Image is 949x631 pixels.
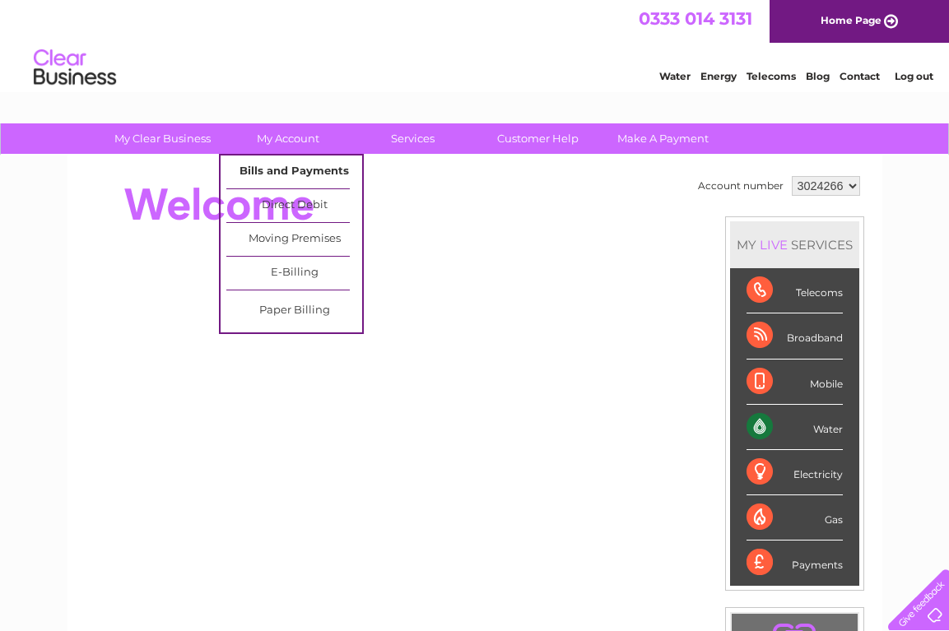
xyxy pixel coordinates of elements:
a: Customer Help [470,123,606,154]
a: Direct Debit [226,189,362,222]
div: Gas [747,495,843,541]
a: My Clear Business [95,123,230,154]
a: My Account [220,123,356,154]
a: Moving Premises [226,223,362,256]
a: E-Billing [226,257,362,290]
a: Blog [806,70,830,82]
a: Telecoms [747,70,796,82]
td: Account number [694,172,788,200]
a: Bills and Payments [226,155,362,188]
div: Water [747,405,843,450]
a: 0333 014 3131 [639,8,752,29]
div: Broadband [747,313,843,359]
div: Clear Business is a trading name of Verastar Limited (registered in [GEOGRAPHIC_DATA] No. 3667643... [86,9,864,80]
a: Log out [895,70,933,82]
div: Electricity [747,450,843,495]
div: Telecoms [747,268,843,313]
a: Services [345,123,481,154]
div: MY SERVICES [730,221,859,268]
div: Payments [747,541,843,585]
a: Paper Billing [226,295,362,327]
a: Water [659,70,691,82]
img: logo.png [33,43,117,93]
div: Mobile [747,360,843,405]
div: LIVE [756,237,791,253]
a: Energy [700,70,737,82]
a: Contact [840,70,880,82]
a: Make A Payment [595,123,731,154]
